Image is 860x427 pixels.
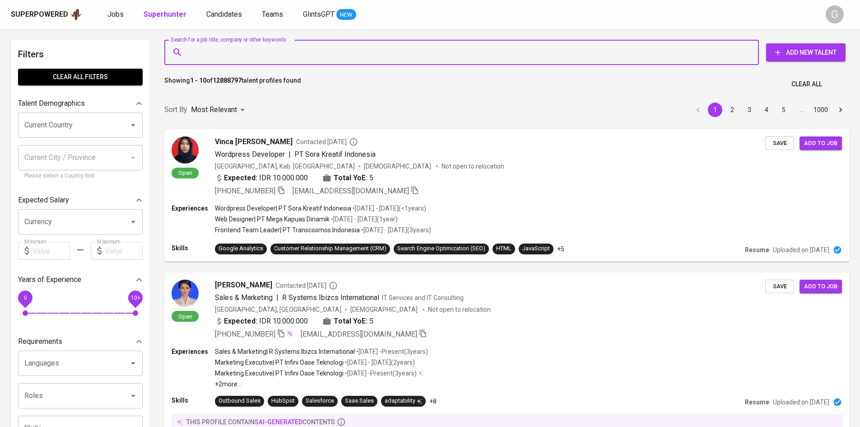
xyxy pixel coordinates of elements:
[215,347,355,356] p: Sales & Marketing | R Systems Ibizcs International
[18,98,85,109] p: Talent Demographics
[329,281,338,290] svg: By Batam recruiter
[23,295,27,301] span: 0
[293,187,409,195] span: [EMAIL_ADDRESS][DOMAIN_NAME]
[215,358,344,367] p: Marketing Executive | PT Infini Oase Teknologi
[804,282,837,292] span: Add to job
[191,104,237,115] p: Most Relevant
[18,191,143,209] div: Expected Salary
[191,102,248,118] div: Most Relevant
[25,71,135,83] span: Clear All filters
[276,292,279,303] span: |
[557,244,564,253] p: +5
[11,9,68,20] div: Superpowered
[442,162,504,171] p: Not open to relocation
[369,316,373,327] span: 5
[708,103,722,117] button: page 1
[689,103,849,117] nav: pagination navigation
[262,9,285,20] a: Teams
[776,103,791,117] button: Go to page 5
[172,136,199,164] img: 84e315d75cb90cb6068c21c63f1c8f3d.jpg
[765,280,794,294] button: Save
[213,77,242,84] b: 12888797
[224,316,257,327] b: Expected:
[274,244,386,253] div: Customer Relationship Management (CRM)
[215,215,330,224] p: Web Designer | PT Mega Kapuas Dinamik
[344,369,417,378] p: • [DATE] - Present ( 3 years )
[773,398,829,407] p: Uploaded on [DATE]
[364,162,432,171] span: [DEMOGRAPHIC_DATA]
[18,47,143,61] h6: Filters
[745,398,769,407] p: Resume
[206,10,242,19] span: Candidates
[770,282,790,292] span: Save
[172,396,215,405] p: Skills
[215,187,275,195] span: [PHONE_NUMBER]
[811,103,831,117] button: Go to page 1000
[175,169,196,177] span: Open
[833,103,848,117] button: Go to next page
[286,330,293,337] img: magic_wand.svg
[18,333,143,351] div: Requirements
[428,305,491,314] p: Not open to relocation
[130,295,140,301] span: 10+
[215,369,344,378] p: Marketing Executive | PT Infini Oase Teknologi
[259,418,302,426] span: AI-generated
[215,150,285,159] span: Wordpress Developer
[271,397,295,405] div: HubSpot
[215,293,273,302] span: Sales & Marketing
[11,8,82,21] a: Superpoweredapp logo
[345,397,374,405] div: Saas Sales
[224,173,257,183] b: Expected:
[172,244,215,253] p: Skills
[215,380,428,389] p: +2 more ...
[215,173,308,183] div: IDR 10.000.000
[215,280,272,291] span: [PERSON_NAME]
[303,9,356,20] a: GlintsGPT NEW
[349,137,358,146] svg: By Batam recruiter
[288,149,291,160] span: |
[18,94,143,113] div: Talent Demographics
[296,137,358,146] span: Contacted [DATE]
[306,397,334,405] div: Salesforce
[127,357,139,370] button: Open
[215,225,360,235] p: Frontend Team Leader | PT Transcosmos Indonesia
[276,281,338,290] span: Contacted [DATE]
[164,129,849,262] a: OpenVinca [PERSON_NAME]Contacted [DATE]Wordpress Developer|PT Sora Kreatif Indonesia[GEOGRAPHIC_D...
[765,136,794,150] button: Save
[788,76,826,93] button: Clear All
[355,347,428,356] p: • [DATE] - Present ( 3 years )
[800,136,842,150] button: Add to job
[334,173,367,183] b: Total YoE:
[107,9,126,20] a: Jobs
[218,244,263,253] div: Google Analytics
[70,8,82,21] img: app logo
[791,79,822,90] span: Clear All
[215,305,341,314] div: [GEOGRAPHIC_DATA], [GEOGRAPHIC_DATA]
[107,10,124,19] span: Jobs
[496,244,511,253] div: HTML
[773,47,838,58] span: Add New Talent
[745,245,769,254] p: Resume
[172,280,199,307] img: 94ac022bc343f35a29a7229edeb73259.jpg
[804,138,837,149] span: Add to job
[215,204,351,213] p: Wordpress Developer | PT Sora Kreatif Indonesia
[105,242,143,260] input: Value
[800,280,842,294] button: Add to job
[127,389,139,402] button: Open
[33,242,70,260] input: Value
[164,76,301,93] p: Showing of talent profiles found
[18,195,69,206] p: Expected Salary
[186,418,335,427] p: this profile contains contents
[172,347,215,356] p: Experiences
[206,9,244,20] a: Candidates
[215,316,308,327] div: IDR 10.000.000
[175,313,196,320] span: Open
[382,294,464,301] span: IT Services and IT Consulting
[18,274,81,285] p: Years of Experience
[127,216,139,228] button: Open
[127,119,139,131] button: Open
[725,103,739,117] button: Go to page 2
[351,204,426,213] p: • [DATE] - [DATE] ( <1 years )
[172,204,215,213] p: Experiences
[397,244,485,253] div: Search Engine Optimization (SEO)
